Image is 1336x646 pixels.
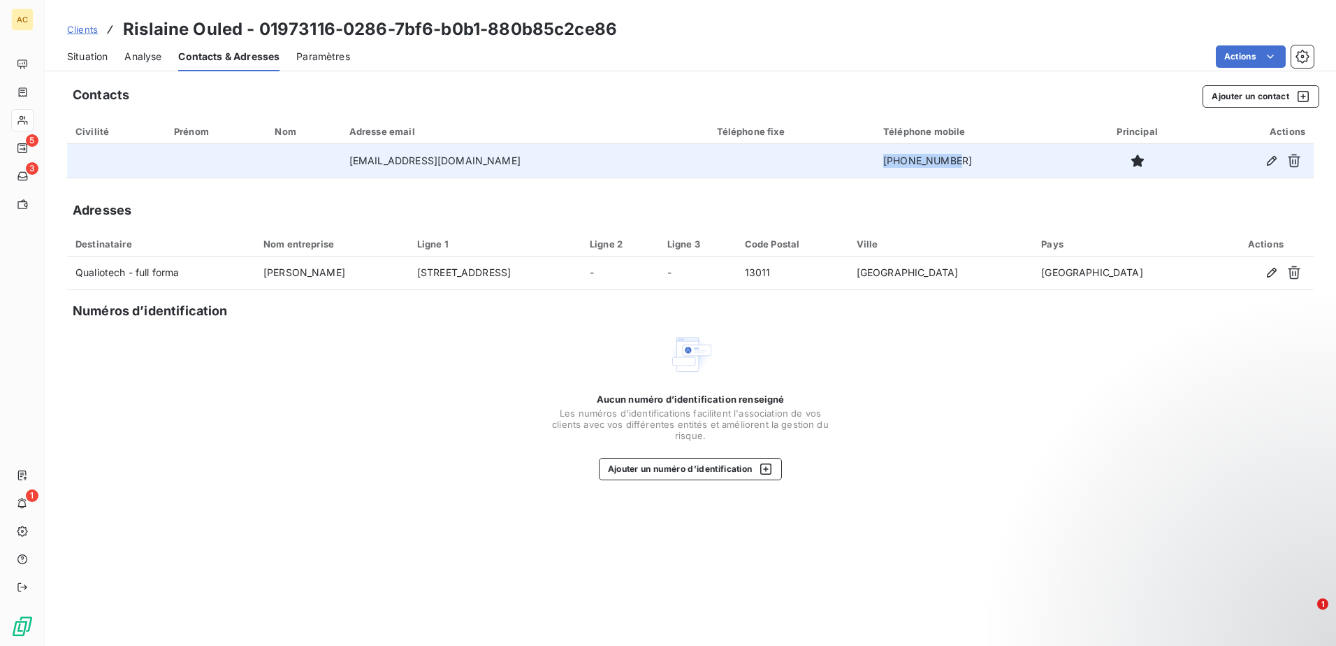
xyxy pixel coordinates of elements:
[1033,257,1217,290] td: [GEOGRAPHIC_DATA]
[123,17,617,42] h3: Rislaine Ouled - 01973116-0286-7bf6-b0b1-880b85c2ce86
[857,238,1024,250] div: Ville
[67,50,108,64] span: Situation
[178,50,279,64] span: Contacts & Adresses
[1216,45,1286,68] button: Actions
[590,238,651,250] div: Ligne 2
[667,238,728,250] div: Ligne 3
[597,394,785,405] span: Aucun numéro d’identification renseigné
[599,458,783,480] button: Ajouter un numéro d’identification
[341,144,709,178] td: [EMAIL_ADDRESS][DOMAIN_NAME]
[75,238,247,250] div: Destinataire
[255,257,409,290] td: [PERSON_NAME]
[11,615,34,638] img: Logo LeanPay
[73,85,129,105] h5: Contacts
[417,238,573,250] div: Ligne 1
[67,22,98,36] a: Clients
[11,8,34,31] div: AC
[745,238,840,250] div: Code Postal
[275,126,332,137] div: Nom
[73,301,228,321] h5: Numéros d’identification
[1203,85,1319,108] button: Ajouter un contact
[717,126,867,137] div: Téléphone fixe
[736,257,848,290] td: 13011
[875,144,1081,178] td: [PHONE_NUMBER]
[73,201,131,220] h5: Adresses
[26,134,38,147] span: 5
[1226,238,1305,250] div: Actions
[668,332,713,377] img: Empty state
[1041,238,1209,250] div: Pays
[848,257,1033,290] td: [GEOGRAPHIC_DATA]
[1089,126,1185,137] div: Principal
[1317,598,1328,610] span: 1
[75,126,157,137] div: Civilité
[26,489,38,502] span: 1
[263,238,400,250] div: Nom entreprise
[409,257,581,290] td: [STREET_ADDRESS]
[1057,510,1336,608] iframe: Intercom notifications message
[174,126,258,137] div: Prénom
[1288,598,1322,632] iframe: Intercom live chat
[659,257,736,290] td: -
[551,408,830,441] span: Les numéros d'identifications facilitent l'association de vos clients avec vos différentes entité...
[349,126,700,137] div: Adresse email
[67,24,98,35] span: Clients
[26,162,38,175] span: 3
[296,50,350,64] span: Paramètres
[1202,126,1305,137] div: Actions
[581,257,659,290] td: -
[124,50,161,64] span: Analyse
[67,257,255,290] td: Qualiotech - full forma
[883,126,1073,137] div: Téléphone mobile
